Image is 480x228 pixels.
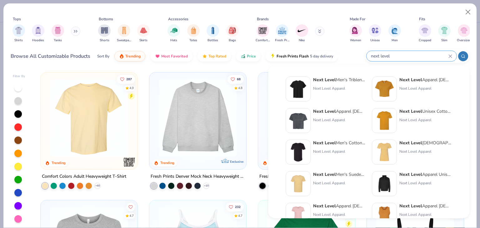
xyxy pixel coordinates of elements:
span: Price [247,54,256,59]
span: Hoodies [32,38,44,43]
button: filter button [419,24,431,43]
div: Sort By [97,53,109,59]
img: most_fav.gif [155,54,160,59]
span: Top Rated [208,54,226,59]
img: 31f48cb1-ab91-44b0-a4c5-a5b2ade27509 [375,206,394,225]
div: Bottoms [99,16,113,22]
img: trending.gif [119,54,124,59]
img: Oversized Image [460,27,467,34]
span: Shorts [100,38,109,43]
button: filter button [275,24,289,43]
button: Most Favorited [150,51,192,62]
div: Fits [419,16,425,22]
div: Brands [257,16,269,22]
button: filter button [137,24,150,43]
div: filter for Fresh Prints [275,24,289,43]
img: Shirts Image [15,27,22,34]
strong: Next Level [313,203,336,209]
button: filter button [388,24,401,43]
button: filter button [167,24,180,43]
div: filter for Bags [226,24,239,43]
button: Fresh Prints Flash5 day delivery [266,51,338,62]
span: Exclusive [230,160,243,164]
span: Nike [299,38,305,43]
img: Tanks Image [54,27,61,34]
div: Browse All Customizable Products [11,52,90,60]
div: filter for Comfort Colors [256,24,270,43]
span: + 60 [95,184,100,188]
span: Tanks [54,38,62,43]
button: filter button [117,24,131,43]
button: Trending [114,51,145,62]
strong: Next Level [399,108,422,114]
img: Unisex Image [372,27,379,34]
span: Cropped [419,38,431,43]
div: 4.9 [130,86,134,90]
button: Close [462,6,474,18]
div: filter for Women [349,24,362,43]
img: Totes Image [190,27,197,34]
div: filter for Nike [296,24,308,43]
button: filter button [52,24,64,43]
div: filter for Men [388,24,401,43]
button: Price [236,51,261,62]
div: Next Level Apparel [313,212,366,217]
img: Shorts Image [101,27,108,34]
button: filter button [207,24,219,43]
strong: Next Level [399,140,422,146]
div: filter for Sweatpants [117,24,131,43]
span: Sweatpants [117,38,131,43]
img: d43eabf9-6cc6-4fe1-9c1e-1cfceb51e90b [288,142,308,162]
img: Slim Image [441,27,448,34]
button: filter button [226,24,239,43]
button: filter button [32,24,44,43]
strong: Next Level [399,77,422,83]
span: Totes [189,38,197,43]
img: 57638cd2-f5ba-40e8-8ffb-c903327e20de [375,142,394,162]
img: Comfort Colors logo [123,156,136,168]
span: + 10 [204,184,209,188]
div: Apparel [DEMOGRAPHIC_DATA]' Festival Cali Crop T-Shirt [313,108,366,115]
strong: Next Level [313,171,336,177]
img: 91acfc32-fd48-4d6b-bdad-a4c1a30ac3fc [264,79,349,157]
div: filter for Hoodies [32,24,44,43]
img: d17bdd86-f2a7-4f17-97dc-97d6aea399aa [288,206,308,225]
div: [DEMOGRAPHIC_DATA]' Ideal T-Shirt [399,140,452,146]
span: Most Favorited [161,54,188,59]
button: Like [117,75,135,83]
div: filter for Totes [187,24,200,43]
span: Comfort Colors [256,38,270,43]
span: Women [350,38,361,43]
span: Hats [170,38,177,43]
div: filter for Shorts [98,24,111,43]
div: filter for Hats [167,24,180,43]
img: ac85d554-9c5a-4192-9f6b-9a1c8cda542c [375,79,394,99]
strong: Next Level [313,108,336,114]
div: Men's Triblend Crew [313,77,366,83]
div: filter for Shirts [12,24,25,43]
span: Men [392,38,398,43]
button: filter button [438,24,451,43]
span: Bags [229,38,236,43]
div: Filter By [13,74,25,79]
span: Trending [125,54,141,59]
img: Men Image [391,27,398,34]
div: Apparel [DEMOGRAPHIC_DATA]' Triblend Crew [313,203,366,209]
img: Bags Image [229,27,236,34]
img: feaa9ea0-fb88-44aa-a350-2468c820521f [288,174,308,193]
div: Next Level Apparel [313,180,366,186]
img: Nike Image [297,26,307,35]
div: Apparel [DEMOGRAPHIC_DATA]' Festival Cropped Tank [399,203,452,209]
div: Next Level Apparel [313,149,366,154]
strong: Next Level [313,77,336,83]
div: Next Level Apparel [399,117,452,123]
img: c38c874d-42b5-4d71-8780-7fdc484300a7 [288,111,308,130]
div: Men's Cotton Long Body Crew [313,140,366,146]
strong: Next Level [399,203,422,209]
span: 287 [127,77,132,81]
div: Made For [350,16,365,22]
span: Slim [441,38,447,43]
div: filter for Bottles [207,24,219,43]
button: filter button [256,24,270,43]
button: filter button [457,24,471,43]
